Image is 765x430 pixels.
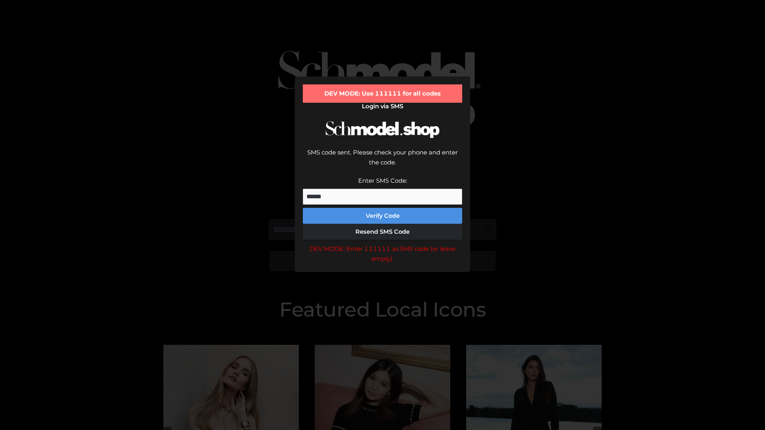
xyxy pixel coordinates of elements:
div: SMS code sent. Please check your phone and enter the code. [303,147,462,176]
button: Resend SMS Code [303,224,462,240]
h2: Login via SMS [303,103,462,110]
img: Schmodel Logo [323,114,442,145]
button: Verify Code [303,208,462,224]
label: Enter SMS Code: [358,177,407,184]
div: DEV MODE: Enter 111111 as SMS code (or leave empty). [303,244,462,264]
div: DEV MODE: Use 111111 for all codes [303,84,462,103]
